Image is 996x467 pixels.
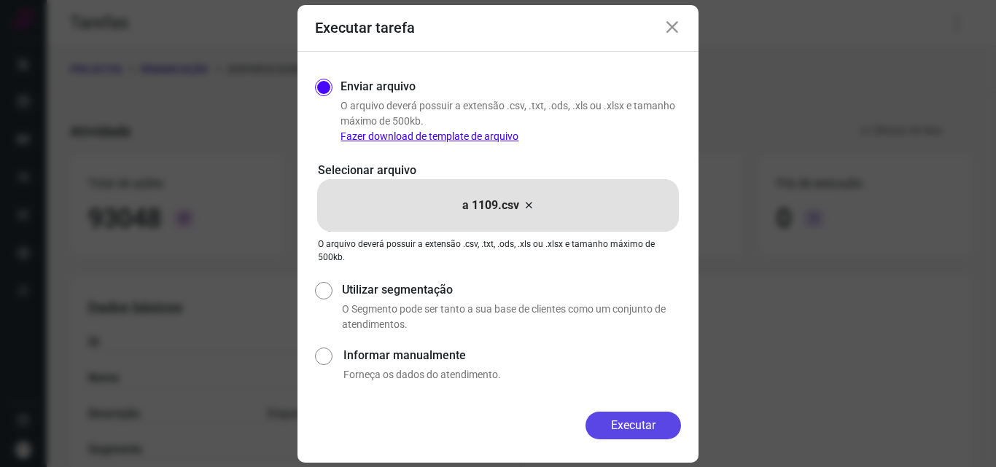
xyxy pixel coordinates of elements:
p: O arquivo deverá possuir a extensão .csv, .txt, .ods, .xls ou .xlsx e tamanho máximo de 500kb. [341,98,681,144]
h3: Executar tarefa [315,19,415,36]
label: Enviar arquivo [341,78,416,95]
label: Utilizar segmentação [342,281,681,299]
button: Executar [585,412,681,439]
p: a 1109.csv [462,197,519,214]
p: O arquivo deverá possuir a extensão .csv, .txt, .ods, .xls ou .xlsx e tamanho máximo de 500kb. [318,238,678,264]
a: Fazer download de template de arquivo [341,130,518,142]
p: Forneça os dados do atendimento. [343,367,681,382]
p: Selecionar arquivo [318,162,678,179]
p: O Segmento pode ser tanto a sua base de clientes como um conjunto de atendimentos. [342,302,681,332]
label: Informar manualmente [343,347,681,364]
